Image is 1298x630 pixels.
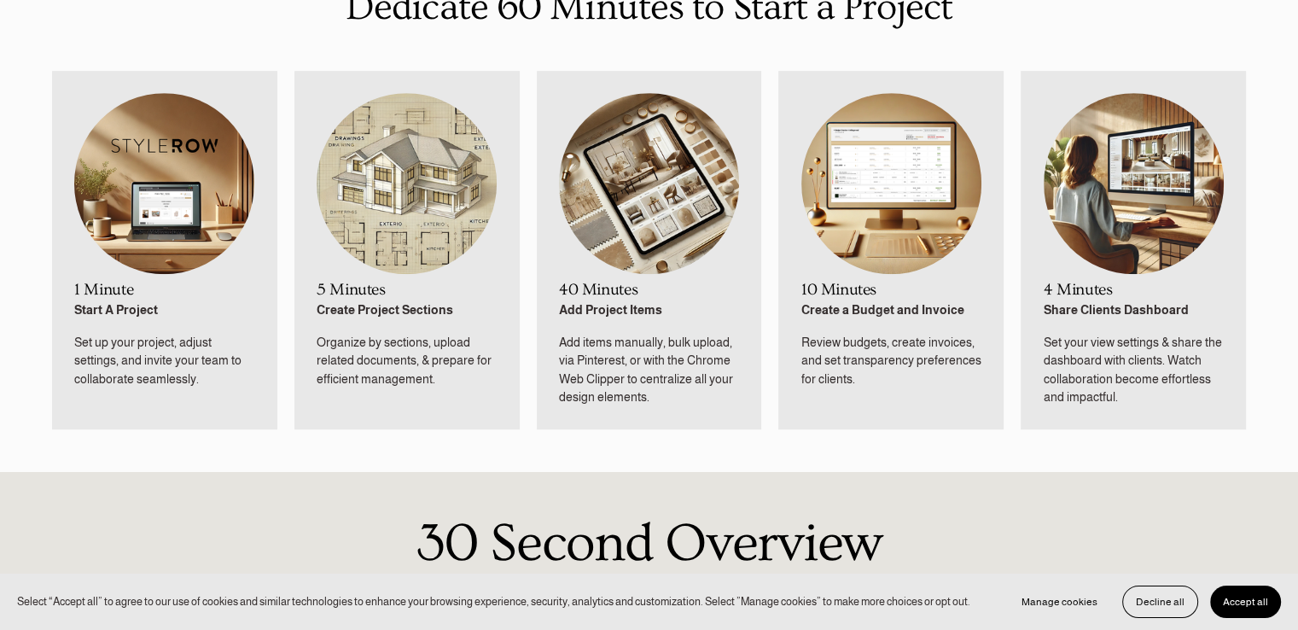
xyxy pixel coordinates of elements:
[559,281,739,299] h2: 40 Minutes
[17,593,970,610] p: Select “Accept all” to agree to our use of cookies and similar technologies to enhance your brows...
[74,303,158,317] strong: Start A Project
[559,303,662,317] strong: Add Project Items
[152,516,1145,574] h1: 30 Second Overview
[801,303,964,317] strong: Create a Budget and Invoice
[1022,596,1097,608] span: Manage cookies
[801,281,981,299] h2: 10 Minutes
[74,334,254,389] p: Set up your project, adjust settings, and invite your team to collaborate seamlessly.
[317,303,453,317] strong: Create Project Sections
[1122,586,1198,618] button: Decline all
[1044,281,1224,299] h2: 4 Minutes
[317,281,497,299] h2: 5 Minutes
[1223,596,1268,608] span: Accept all
[317,334,497,389] p: Organize by sections, upload related documents, & prepare for efficient management.
[1044,334,1224,407] p: Set your view settings & share the dashboard with clients. Watch collaboration become effortless ...
[1044,303,1189,317] strong: Share Clients Dashboard
[559,334,739,407] p: Add items manually, bulk upload, via Pinterest, or with the Chrome Web Clipper to centralize all ...
[801,334,981,389] p: Review budgets, create invoices, and set transparency preferences for clients.
[1009,586,1110,618] button: Manage cookies
[1210,586,1281,618] button: Accept all
[1136,596,1184,608] span: Decline all
[74,281,254,299] h2: 1 Minute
